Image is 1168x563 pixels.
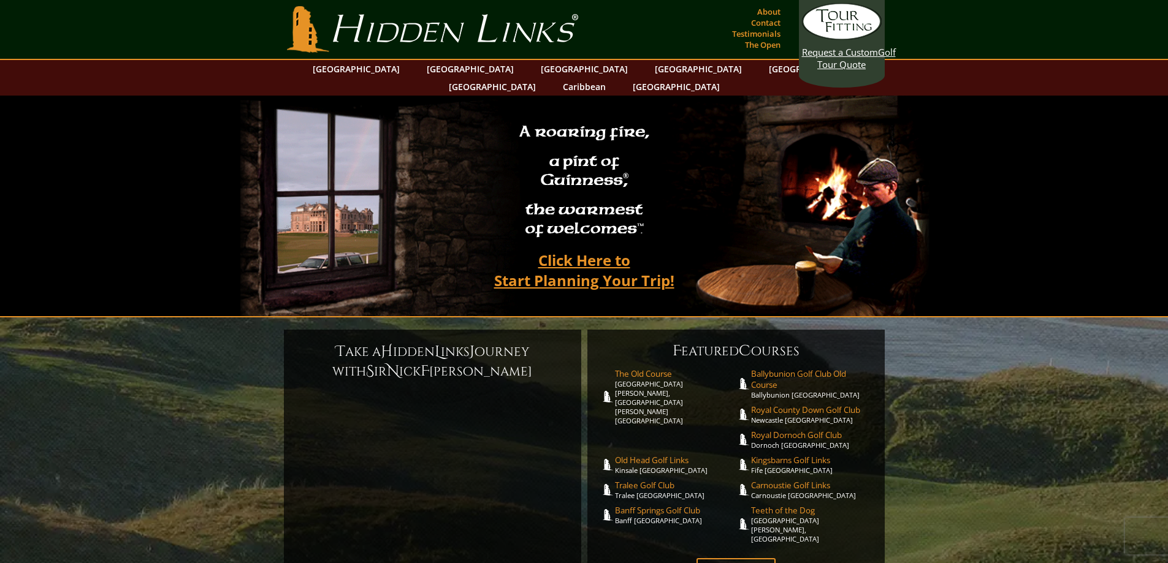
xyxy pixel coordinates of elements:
[615,505,736,516] span: Banff Springs Golf Club
[729,25,784,42] a: Testimonials
[421,60,520,78] a: [GEOGRAPHIC_DATA]
[307,60,406,78] a: [GEOGRAPHIC_DATA]
[511,117,657,246] h2: A roaring fire, a pint of Guinness , the warmest of welcomes™.
[615,480,736,491] span: Tralee Golf Club
[421,361,429,381] span: F
[627,78,726,96] a: [GEOGRAPHIC_DATA]
[366,361,374,381] span: S
[751,480,872,491] span: Carnoustie Golf Links
[751,368,872,390] span: Ballybunion Golf Club Old Course
[751,480,872,500] a: Carnoustie Golf LinksCarnoustie [GEOGRAPHIC_DATA]
[802,46,878,58] span: Request a Custom
[739,341,751,361] span: C
[615,455,736,466] span: Old Head Golf Links
[600,341,872,361] h6: eatured ourses
[748,14,784,31] a: Contact
[754,3,784,20] a: About
[751,455,872,466] span: Kingsbarns Golf Links
[381,342,393,361] span: H
[751,429,872,450] a: Royal Dornoch Golf ClubDornoch [GEOGRAPHIC_DATA]
[751,429,872,440] span: Royal Dornoch Golf Club
[751,404,872,425] a: Royal County Down Golf ClubNewcastle [GEOGRAPHIC_DATA]
[535,60,634,78] a: [GEOGRAPHIC_DATA]
[615,368,736,425] a: The Old Course[GEOGRAPHIC_DATA][PERSON_NAME], [GEOGRAPHIC_DATA][PERSON_NAME] [GEOGRAPHIC_DATA]
[615,480,736,500] a: Tralee Golf ClubTralee [GEOGRAPHIC_DATA]
[673,341,681,361] span: F
[615,455,736,475] a: Old Head Golf LinksKinsale [GEOGRAPHIC_DATA]
[482,246,687,295] a: Click Here toStart Planning Your Trip!
[751,368,872,399] a: Ballybunion Golf Club Old CourseBallybunion [GEOGRAPHIC_DATA]
[802,3,882,70] a: Request a CustomGolf Tour Quote
[296,342,569,381] h6: ake a idden inks ourney with ir ick [PERSON_NAME]
[615,505,736,525] a: Banff Springs Golf ClubBanff [GEOGRAPHIC_DATA]
[557,78,612,96] a: Caribbean
[470,342,475,361] span: J
[615,368,736,379] span: The Old Course
[751,404,872,415] span: Royal County Down Golf Club
[763,60,862,78] a: [GEOGRAPHIC_DATA]
[435,342,441,361] span: L
[751,505,872,543] a: Teeth of the Dog[GEOGRAPHIC_DATA][PERSON_NAME], [GEOGRAPHIC_DATA]
[751,455,872,475] a: Kingsbarns Golf LinksFife [GEOGRAPHIC_DATA]
[751,505,872,516] span: Teeth of the Dog
[443,78,542,96] a: [GEOGRAPHIC_DATA]
[336,342,345,361] span: T
[742,36,784,53] a: The Open
[649,60,748,78] a: [GEOGRAPHIC_DATA]
[387,361,399,381] span: N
